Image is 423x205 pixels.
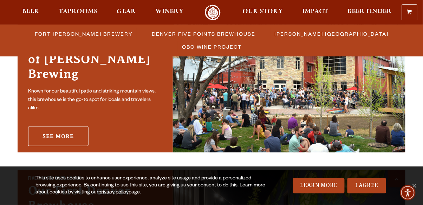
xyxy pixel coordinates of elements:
a: Our Story [238,5,287,20]
span: Fort [PERSON_NAME] Brewery [35,29,133,39]
span: Gear [117,9,136,14]
a: Winery [151,5,188,20]
a: Beer [18,5,44,20]
span: Beer [22,9,39,14]
a: Beer Finder [343,5,396,20]
span: Winery [155,9,183,14]
img: Fort Collins Brewery & Taproom' [173,23,405,152]
span: [PERSON_NAME] [GEOGRAPHIC_DATA] [275,29,389,39]
span: Taprooms [59,9,97,14]
a: Fort [PERSON_NAME] Brewery [31,29,137,39]
a: privacy policy [98,190,129,196]
a: [PERSON_NAME] [GEOGRAPHIC_DATA] [271,29,392,39]
a: Odell Home [200,5,226,20]
a: See More [28,127,89,146]
p: Known for our beautiful patio and striking mountain views, this brewhouse is the go-to spot for l... [28,88,162,113]
a: Gear [112,5,141,20]
a: I Agree [347,178,386,193]
span: Our Story [242,9,283,14]
span: OBC Wine Project [182,42,242,52]
div: This site uses cookies to enhance user experience, analyze site usage and provide a personalized ... [35,175,268,196]
a: Impact [298,5,333,20]
h3: The Founding Home of [PERSON_NAME] Brewing [28,37,162,85]
a: OBC Wine Project [178,42,245,52]
a: Learn More [293,178,345,193]
a: Denver Five Points Brewhouse [148,29,259,39]
span: Impact [302,9,328,14]
a: Taprooms [54,5,102,20]
div: Accessibility Menu [400,185,416,200]
span: Beer Finder [347,9,392,14]
span: Denver Five Points Brewhouse [152,29,256,39]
